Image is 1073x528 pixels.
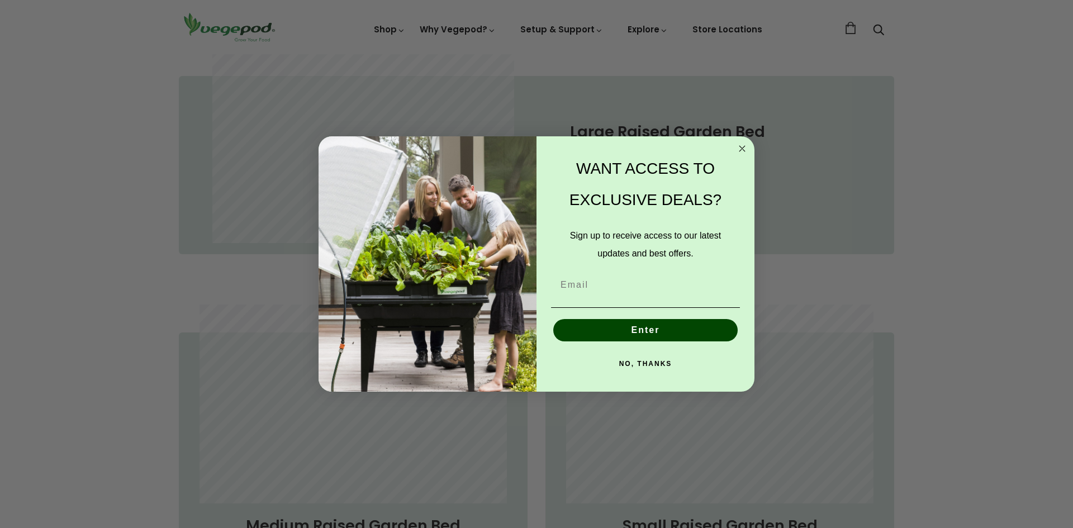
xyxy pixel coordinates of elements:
input: Email [551,274,740,296]
button: Close dialog [735,142,749,155]
img: e9d03583-1bb1-490f-ad29-36751b3212ff.jpeg [319,136,536,392]
img: underline [551,307,740,308]
span: Sign up to receive access to our latest updates and best offers. [570,231,721,258]
button: NO, THANKS [551,353,740,375]
span: WANT ACCESS TO EXCLUSIVE DEALS? [569,160,721,208]
button: Enter [553,319,738,341]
